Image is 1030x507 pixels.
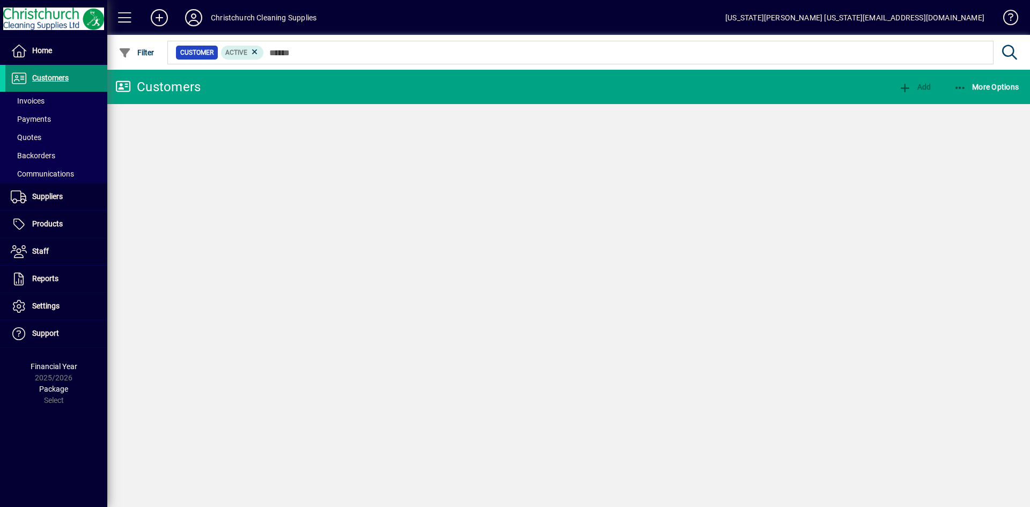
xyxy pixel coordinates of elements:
[211,9,317,26] div: Christchurch Cleaning Supplies
[5,238,107,265] a: Staff
[899,83,931,91] span: Add
[5,165,107,183] a: Communications
[225,49,247,56] span: Active
[5,128,107,146] a: Quotes
[11,170,74,178] span: Communications
[32,329,59,337] span: Support
[180,47,214,58] span: Customer
[896,77,933,97] button: Add
[116,43,157,62] button: Filter
[11,97,45,105] span: Invoices
[5,320,107,347] a: Support
[11,133,41,142] span: Quotes
[32,274,58,283] span: Reports
[5,183,107,210] a: Suppliers
[951,77,1022,97] button: More Options
[31,362,77,371] span: Financial Year
[221,46,264,60] mat-chip: Activation Status: Active
[115,78,201,95] div: Customers
[995,2,1017,37] a: Knowledge Base
[32,46,52,55] span: Home
[954,83,1019,91] span: More Options
[5,92,107,110] a: Invoices
[5,38,107,64] a: Home
[142,8,176,27] button: Add
[32,192,63,201] span: Suppliers
[11,115,51,123] span: Payments
[5,146,107,165] a: Backorders
[32,302,60,310] span: Settings
[5,293,107,320] a: Settings
[32,74,69,82] span: Customers
[5,110,107,128] a: Payments
[5,266,107,292] a: Reports
[119,48,154,57] span: Filter
[11,151,55,160] span: Backorders
[5,211,107,238] a: Products
[725,9,984,26] div: [US_STATE][PERSON_NAME] [US_STATE][EMAIL_ADDRESS][DOMAIN_NAME]
[176,8,211,27] button: Profile
[32,219,63,228] span: Products
[32,247,49,255] span: Staff
[39,385,68,393] span: Package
